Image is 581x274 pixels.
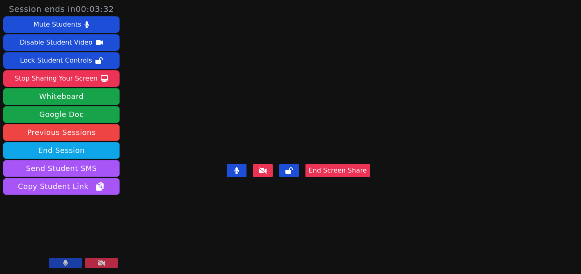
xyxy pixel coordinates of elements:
[34,18,81,31] div: Mute Students
[3,70,120,87] button: Stop Sharing Your Screen
[18,181,105,192] span: Copy Student Link
[20,54,92,67] div: Lock Student Controls
[3,142,120,159] button: End Session
[20,36,92,49] div: Disable Student Video
[3,16,120,33] button: Mute Students
[3,178,120,195] button: Copy Student Link
[3,52,120,69] button: Lock Student Controls
[3,106,120,123] a: Google Doc
[305,164,370,177] button: End Screen Share
[15,72,97,85] div: Stop Sharing Your Screen
[3,124,120,141] a: Previous Sessions
[9,3,114,15] span: Session ends in
[3,160,120,177] button: Send Student SMS
[3,88,120,105] button: Whiteboard
[76,4,114,14] time: 00:03:32
[3,34,120,51] button: Disable Student Video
